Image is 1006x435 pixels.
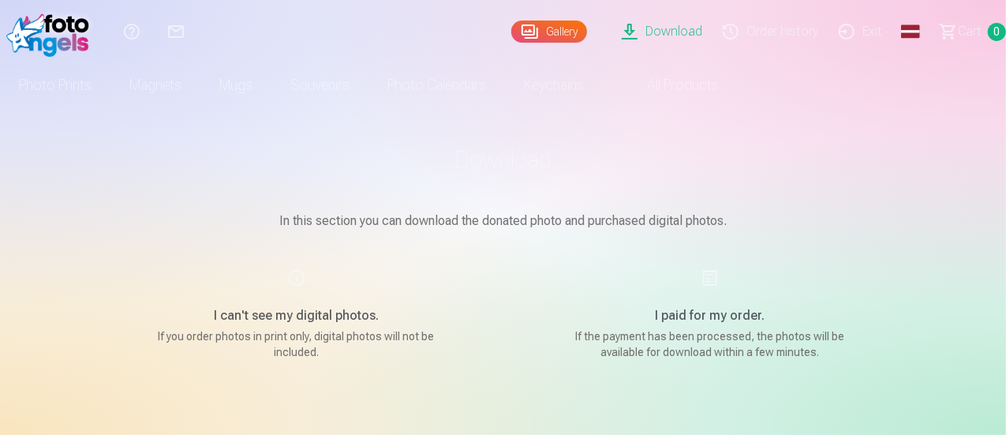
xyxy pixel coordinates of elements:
font: Magnets [129,77,181,93]
font: Order history [746,24,818,39]
font: If you order photos in print only, digital photos will not be included. [159,330,435,358]
font: Gallery [546,25,578,38]
a: Souvenirs [271,63,368,107]
font: I can't see my digital photos. [214,308,379,323]
font: Mugs [219,77,252,93]
a: Photo calendars [368,63,505,107]
font: Download [645,24,702,39]
font: Cart [958,24,982,39]
font: In this section you can download the donated photo and purchased digital photos. [279,213,727,228]
img: /fa1 [6,6,97,57]
font: All products [647,77,719,93]
font: Photo calendars [387,77,486,93]
a: Keychains [505,63,603,107]
a: All products [603,63,738,107]
font: Download [455,145,551,173]
font: I paid for my order. [655,308,765,323]
font: Exit [862,24,882,39]
font: Keychains [524,77,584,93]
font: If the payment has been processed, the photos will be available for download within a few minutes. [575,330,844,358]
a: Magnets [110,63,200,107]
font: Souvenirs [290,77,350,93]
font: 0 [994,25,1000,38]
a: Mugs [200,63,271,107]
a: Gallery [511,21,587,43]
font: Photo prints [19,77,92,93]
